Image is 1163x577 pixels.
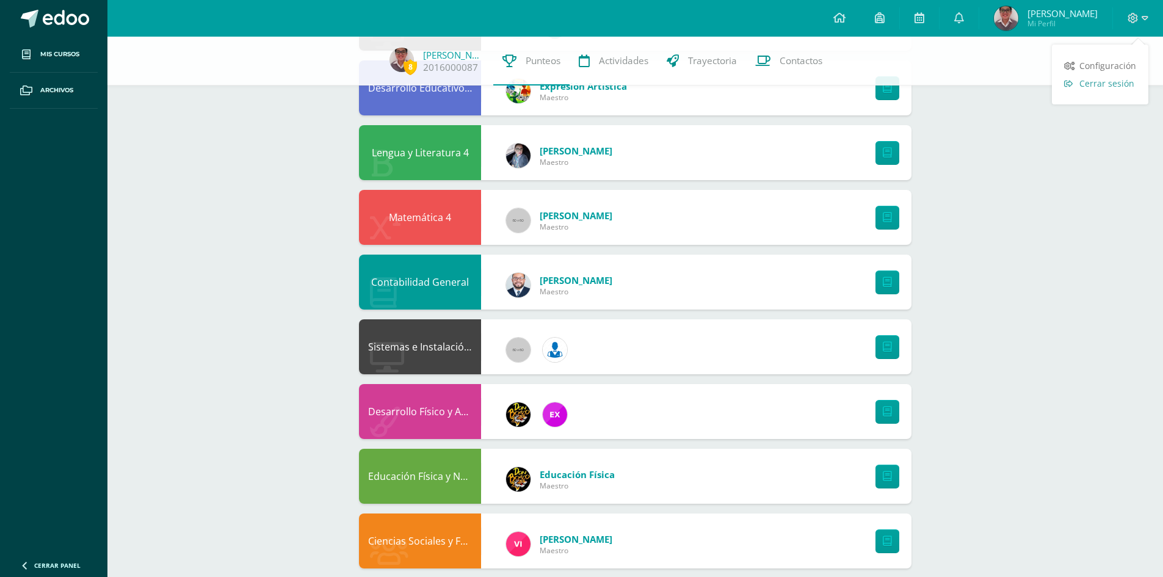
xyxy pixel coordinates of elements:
[359,190,481,245] div: Matemática 4
[359,125,481,180] div: Lengua y Literatura 4
[599,54,648,67] span: Actividades
[506,402,531,427] img: 21dcd0747afb1b787494880446b9b401.png
[359,384,481,439] div: Desarrollo Físico y Artístico (Extracurricular)
[493,37,570,85] a: Punteos
[540,145,612,157] span: [PERSON_NAME]
[359,60,481,115] div: Desarrollo Educativo y Proyecto de Vida
[540,533,612,545] span: [PERSON_NAME]
[1027,7,1098,20] span: [PERSON_NAME]
[506,273,531,297] img: eaa624bfc361f5d4e8a554d75d1a3cf6.png
[994,6,1018,31] img: 9ff29071dadff2443d3fc9e4067af210.png
[540,286,612,297] span: Maestro
[1027,18,1098,29] span: Mi Perfil
[389,48,414,72] img: 9ff29071dadff2443d3fc9e4067af210.png
[506,208,531,233] img: 60x60
[423,61,478,74] a: 2016000087
[540,92,627,103] span: Maestro
[540,80,627,92] span: Expresión Artística
[540,209,612,222] span: [PERSON_NAME]
[359,255,481,310] div: Contabilidad General
[40,49,79,59] span: Mis cursos
[540,222,612,232] span: Maestro
[543,338,567,362] img: 6ed6846fa57649245178fca9fc9a58dd.png
[688,54,737,67] span: Trayectoria
[1052,74,1148,92] a: Cerrar sesión
[780,54,822,67] span: Contactos
[540,157,612,167] span: Maestro
[10,37,98,73] a: Mis cursos
[423,49,484,61] a: [PERSON_NAME]
[506,79,531,103] img: 159e24a6ecedfdf8f489544946a573f0.png
[1052,57,1148,74] a: Configuración
[34,561,81,570] span: Cerrar panel
[540,545,612,556] span: Maestro
[540,274,612,286] span: [PERSON_NAME]
[526,54,560,67] span: Punteos
[40,85,73,95] span: Archivos
[506,467,531,492] img: eda3c0d1caa5ac1a520cf0290d7c6ae4.png
[506,143,531,168] img: 702136d6d401d1cd4ce1c6f6778c2e49.png
[506,532,531,556] img: bd6d0aa147d20350c4821b7c643124fa.png
[359,513,481,568] div: Ciencias Sociales y Formación Ciudadana 4
[359,449,481,504] div: Educación Física y Natación
[1079,60,1136,71] span: Configuración
[359,319,481,374] div: Sistemas e Instalación de Software (Desarrollo de Software)
[540,481,615,491] span: Maestro
[570,37,658,85] a: Actividades
[1079,78,1134,89] span: Cerrar sesión
[746,37,831,85] a: Contactos
[506,338,531,362] img: 60x60
[10,73,98,109] a: Archivos
[658,37,746,85] a: Trayectoria
[404,59,417,74] span: 8
[540,468,615,481] span: Educación Física
[543,402,567,427] img: ce84f7dabd80ed5f5aa83b4480291ac6.png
